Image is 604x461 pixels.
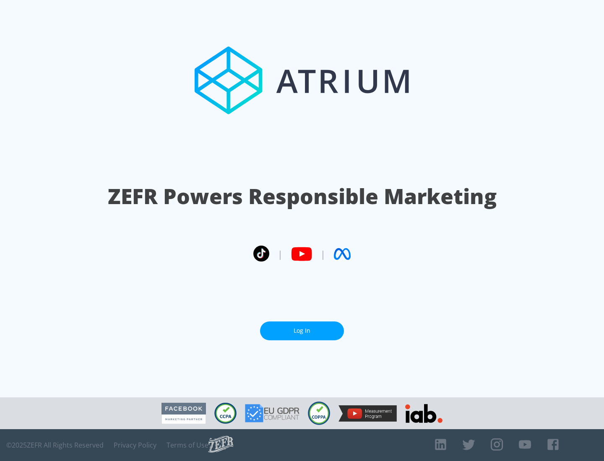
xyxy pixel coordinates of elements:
a: Terms of Use [167,441,208,449]
img: Facebook Marketing Partner [161,403,206,424]
img: CCPA Compliant [214,403,237,424]
img: YouTube Measurement Program [338,405,397,422]
img: IAB [405,404,443,423]
img: GDPR Compliant [245,404,299,422]
a: Privacy Policy [114,441,156,449]
img: COPPA Compliant [308,401,330,425]
span: | [278,248,283,260]
a: Log In [260,321,344,340]
span: © 2025 ZEFR All Rights Reserved [6,441,104,449]
h1: ZEFR Powers Responsible Marketing [108,182,497,211]
span: | [320,248,325,260]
